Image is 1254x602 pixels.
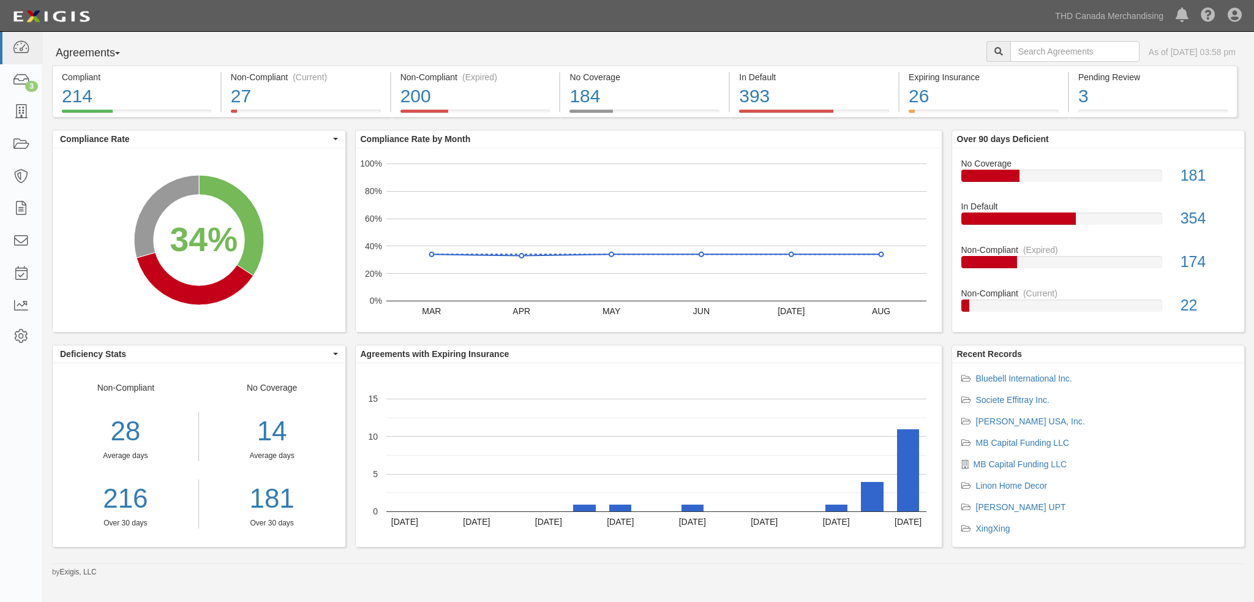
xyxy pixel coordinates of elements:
a: MB Capital Funding LLC [974,459,1067,469]
div: Non-Compliant (Current) [231,71,381,83]
div: Non-Compliant [952,244,1245,256]
button: Compliance Rate [53,130,345,148]
div: In Default [739,71,889,83]
div: (Expired) [1023,244,1058,256]
a: Expiring Insurance26 [899,110,1068,119]
a: [PERSON_NAME] USA, Inc. [976,416,1085,426]
div: Average days [208,451,336,461]
i: Help Center - Complianz [1201,9,1215,23]
a: XingXing [976,524,1010,533]
button: Deficiency Stats [53,345,345,363]
div: Expiring Insurance [909,71,1059,83]
input: Search Agreements [1010,41,1139,62]
a: Linon Home Decor [976,481,1048,491]
a: [PERSON_NAME] UPT [976,502,1066,512]
svg: A chart. [356,363,942,547]
div: Over 30 days [208,518,336,529]
div: 27 [231,83,381,110]
div: (Expired) [462,71,497,83]
text: [DATE] [778,306,805,316]
a: Bluebell International Inc. [976,374,1072,383]
svg: A chart. [53,148,345,332]
text: [DATE] [535,517,561,527]
text: 15 [368,394,378,404]
a: Non-Compliant(Expired)174 [961,244,1236,287]
text: MAY [602,306,620,316]
div: 354 [1171,208,1244,230]
div: (Current) [1023,287,1057,299]
div: (Current) [293,71,327,83]
div: 14 [208,412,336,451]
text: [DATE] [463,517,490,527]
text: 0% [369,296,381,306]
text: [DATE] [391,517,418,527]
a: Pending Review3 [1069,110,1237,119]
div: 3 [25,81,38,92]
b: Compliance Rate by Month [361,134,471,144]
img: logo-5460c22ac91f19d4615b14bd174203de0afe785f0fc80cf4dbbc73dc1793850b.png [9,6,94,28]
a: Non-Compliant(Current)22 [961,287,1236,322]
a: In Default354 [961,200,1236,244]
b: Recent Records [957,349,1023,359]
div: 22 [1171,295,1244,317]
text: 20% [364,268,381,278]
text: MAR [422,306,441,316]
a: 216 [53,480,198,518]
text: 5 [373,469,378,479]
div: 200 [400,83,550,110]
b: Over 90 days Deficient [957,134,1049,144]
div: 181 [1171,165,1244,187]
text: [DATE] [822,517,849,527]
b: Agreements with Expiring Insurance [361,349,509,359]
div: No Coverage [952,157,1245,170]
button: Agreements [52,41,144,66]
a: Societe Effitray Inc. [976,395,1049,405]
text: 40% [364,241,381,251]
a: No Coverage184 [560,110,729,119]
text: 0 [373,506,378,516]
a: Exigis, LLC [60,568,97,576]
text: JUN [693,306,709,316]
div: No Coverage [199,382,345,529]
text: APR [512,306,530,316]
small: by [52,567,97,578]
text: [DATE] [895,517,922,527]
svg: A chart. [356,148,942,332]
a: 181 [208,480,336,518]
div: Pending Review [1078,71,1228,83]
div: In Default [952,200,1245,213]
text: 10 [368,431,378,441]
a: Non-Compliant(Current)27 [222,110,390,119]
text: 60% [364,214,381,224]
div: 34% [170,215,238,263]
div: 28 [53,412,198,451]
span: Deficiency Stats [60,348,330,360]
div: 214 [62,83,211,110]
div: 174 [1171,251,1244,273]
a: No Coverage181 [961,157,1236,201]
text: [DATE] [678,517,705,527]
div: 184 [569,83,719,110]
div: 393 [739,83,889,110]
text: 100% [360,159,382,168]
div: Non-Compliant (Expired) [400,71,550,83]
a: Compliant214 [52,110,220,119]
text: [DATE] [751,517,778,527]
div: As of [DATE] 03:58 pm [1149,46,1236,58]
a: THD Canada Merchandising [1049,4,1170,28]
div: Non-Compliant [53,382,199,529]
span: Compliance Rate [60,133,330,145]
text: [DATE] [607,517,634,527]
text: 80% [364,186,381,196]
a: In Default393 [730,110,898,119]
div: No Coverage [569,71,719,83]
text: AUG [871,306,890,316]
div: 26 [909,83,1059,110]
a: MB Capital Funding LLC [976,438,1070,448]
div: Over 30 days [53,518,198,529]
a: Non-Compliant(Expired)200 [391,110,560,119]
